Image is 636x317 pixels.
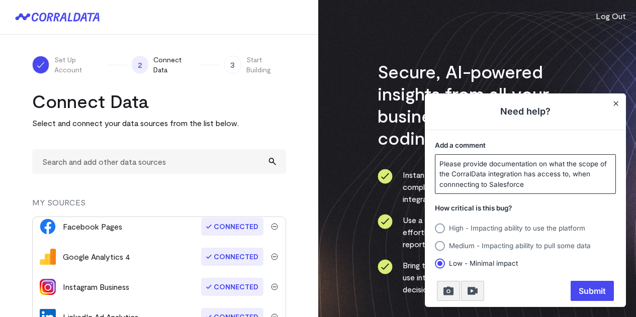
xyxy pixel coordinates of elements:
[378,169,576,205] li: Instantly centralize your data and get a complete data view with 500+ pre-built integrations—no t...
[63,221,122,233] div: Facebook Pages
[224,56,241,74] span: 3
[378,169,393,184] img: ico-check-circle-4b19435c.svg
[378,60,576,149] h3: Secure, AI-powered insights from all your business data—no coding required.
[36,60,46,70] img: ico-check-white-5ff98cb1.svg
[40,219,56,235] img: facebook_pages-56946ca1.svg
[153,55,195,75] span: Connect Data
[378,214,576,250] li: Use a secure AI-powered platform to effortlessly set goals, build and automate reports, and chat ...
[378,214,393,229] img: ico-check-circle-4b19435c.svg
[596,10,626,22] button: Log Out
[271,283,278,290] img: trash-40e54a27.svg
[32,196,286,217] div: MY SOURCES
[40,279,56,295] img: instagram_business-39503cfc.png
[201,218,263,236] span: Connected
[132,56,149,74] span: 2
[63,251,130,263] div: Google Analytics 4
[40,249,56,265] img: google_analytics_4-4ee20295.svg
[271,253,278,260] img: trash-40e54a27.svg
[378,259,393,274] img: ico-check-circle-4b19435c.svg
[32,90,286,112] h2: Connect Data
[246,55,286,75] span: Start Building
[63,281,129,293] div: Instagram Business
[271,223,278,230] img: trash-40e54a27.svg
[201,278,263,296] span: Connected
[378,259,576,295] li: Bring teams and data together in one easy-to-use interface to increase efficiency and optimize de...
[54,55,103,75] span: Set Up Account
[32,117,286,129] p: Select and connect your data sources from the list below.
[201,248,263,266] span: Connected
[32,149,286,174] input: Search and add other data sources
